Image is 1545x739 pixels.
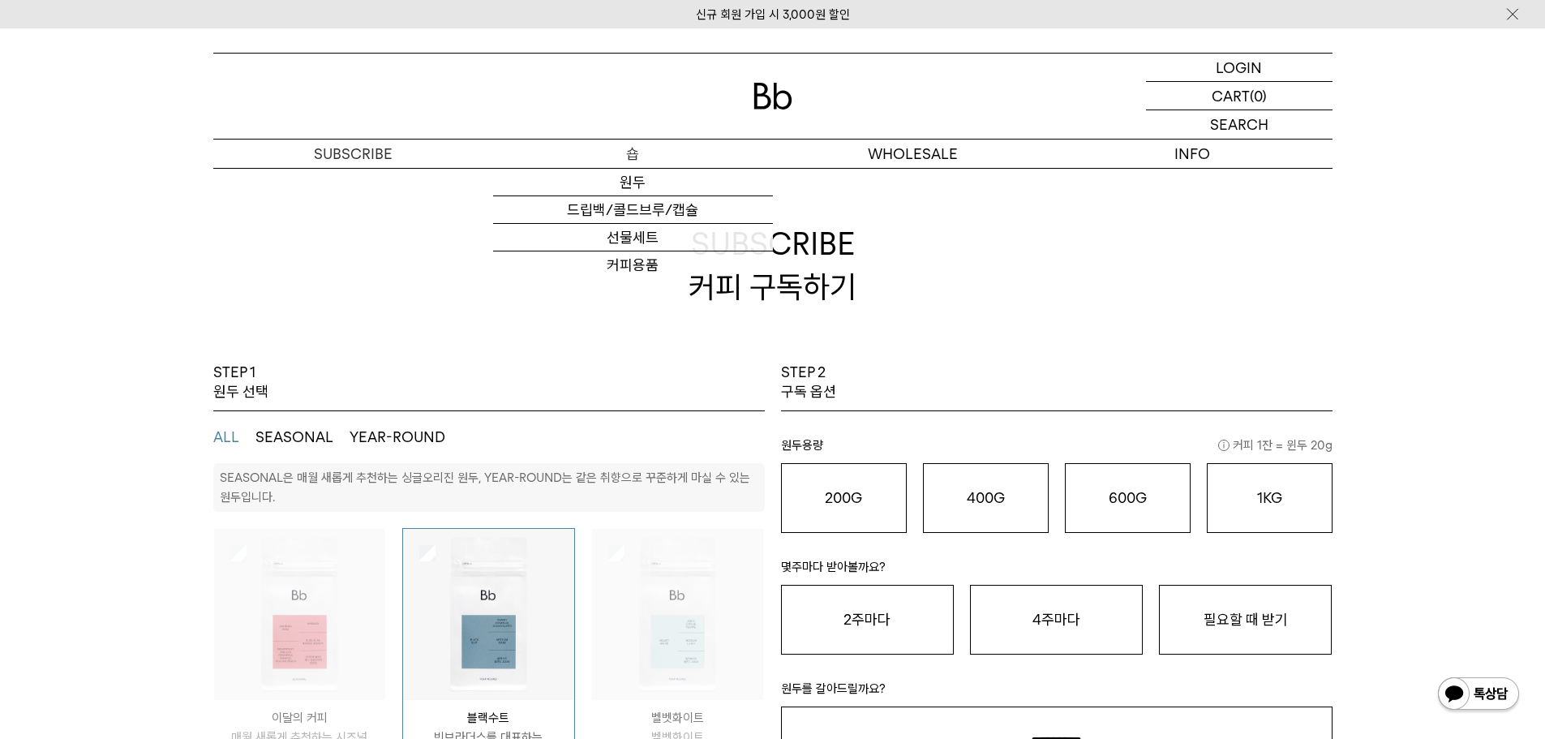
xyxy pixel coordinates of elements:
[1257,489,1282,506] o: 1KG
[213,168,1333,363] h2: SUBSCRIBE 커피 구독하기
[493,224,773,251] a: 선물세트
[213,363,268,402] p: STEP 1 원두 선택
[970,585,1143,655] button: 4주마다
[923,463,1049,533] button: 400G
[781,679,1333,707] p: 원두를 갈아드릴까요?
[781,463,907,533] button: 200G
[825,489,862,506] o: 200G
[781,557,1333,585] p: 몇주마다 받아볼까요?
[403,529,574,700] img: 상품이미지
[493,196,773,224] a: 드립백/콜드브루/캡슐
[592,529,763,700] img: 상품이미지
[493,140,773,168] a: 숍
[213,428,239,447] button: ALL
[1053,140,1333,168] p: INFO
[1065,463,1191,533] button: 600G
[255,428,333,447] button: SEASONAL
[1212,82,1250,110] p: CART
[967,489,1005,506] o: 400G
[781,585,954,655] button: 2주마다
[1210,110,1268,139] p: SEARCH
[1159,585,1332,655] button: 필요할 때 받기
[773,140,1053,168] p: WHOLESALE
[1436,676,1521,715] img: 카카오톡 채널 1:1 채팅 버튼
[214,529,385,700] img: 상품이미지
[1216,54,1262,81] p: LOGIN
[493,169,773,196] a: 원두
[781,363,836,402] p: STEP 2 구독 옵션
[1146,82,1333,110] a: CART (0)
[781,436,1333,463] p: 원두용량
[493,251,773,279] a: 커피용품
[1109,489,1147,506] o: 600G
[696,7,850,22] a: 신규 회원 가입 시 3,000원 할인
[403,708,574,728] p: 블랙수트
[1250,82,1267,110] p: (0)
[220,470,750,505] p: SEASONAL은 매월 새롭게 추천하는 싱글오리진 원두, YEAR-ROUND는 같은 취향으로 꾸준하게 마실 수 있는 원두입니다.
[1218,436,1333,455] span: 커피 1잔 = 윈두 20g
[350,428,445,447] button: YEAR-ROUND
[214,708,385,728] p: 이달의 커피
[753,83,792,110] img: 로고
[592,708,763,728] p: 벨벳화이트
[1207,463,1333,533] button: 1KG
[213,140,493,168] a: SUBSCRIBE
[1146,54,1333,82] a: LOGIN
